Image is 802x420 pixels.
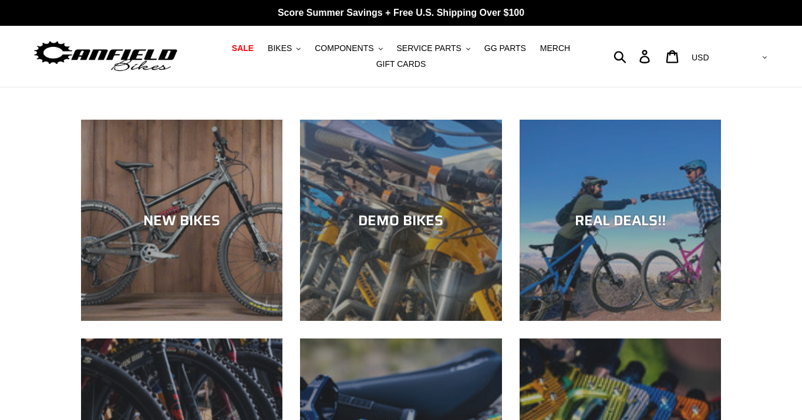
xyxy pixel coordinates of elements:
span: SERVICE PARTS [396,43,461,53]
span: SALE [232,43,254,53]
a: REAL DEALS!! [520,120,721,321]
span: COMPONENTS [315,43,373,53]
span: GIFT CARDS [376,59,426,69]
div: REAL DEALS!! [520,212,721,229]
span: MERCH [540,43,570,53]
div: NEW BIKES [81,212,282,229]
div: DEMO BIKES [300,212,501,229]
a: MERCH [534,40,576,56]
img: Canfield Bikes [32,38,179,75]
a: DEMO BIKES [300,120,501,321]
button: BIKES [262,40,306,56]
button: COMPONENTS [309,40,388,56]
span: BIKES [268,43,292,53]
span: GG PARTS [484,43,526,53]
button: SERVICE PARTS [390,40,476,56]
a: NEW BIKES [81,120,282,321]
a: GIFT CARDS [370,56,432,72]
a: GG PARTS [478,40,532,56]
a: SALE [226,40,260,56]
